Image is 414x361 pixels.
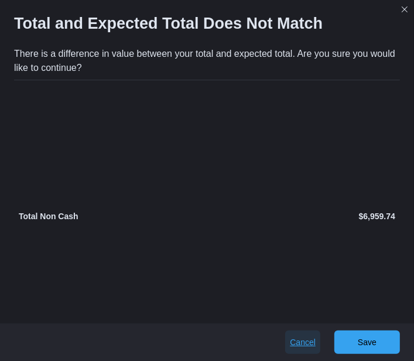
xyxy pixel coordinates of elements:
button: Closes this modal window [398,2,412,16]
p: Total Non Cash [19,210,205,222]
span: Cancel [290,336,316,348]
span: Save [358,336,377,348]
div: There is a difference in value between your total and expected total. Are you sure you would like... [14,47,400,75]
button: Save [334,331,400,354]
button: Cancel [285,331,320,354]
p: $6,959.74 [210,210,396,222]
h1: Total and Expected Total Does Not Match [14,14,323,33]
